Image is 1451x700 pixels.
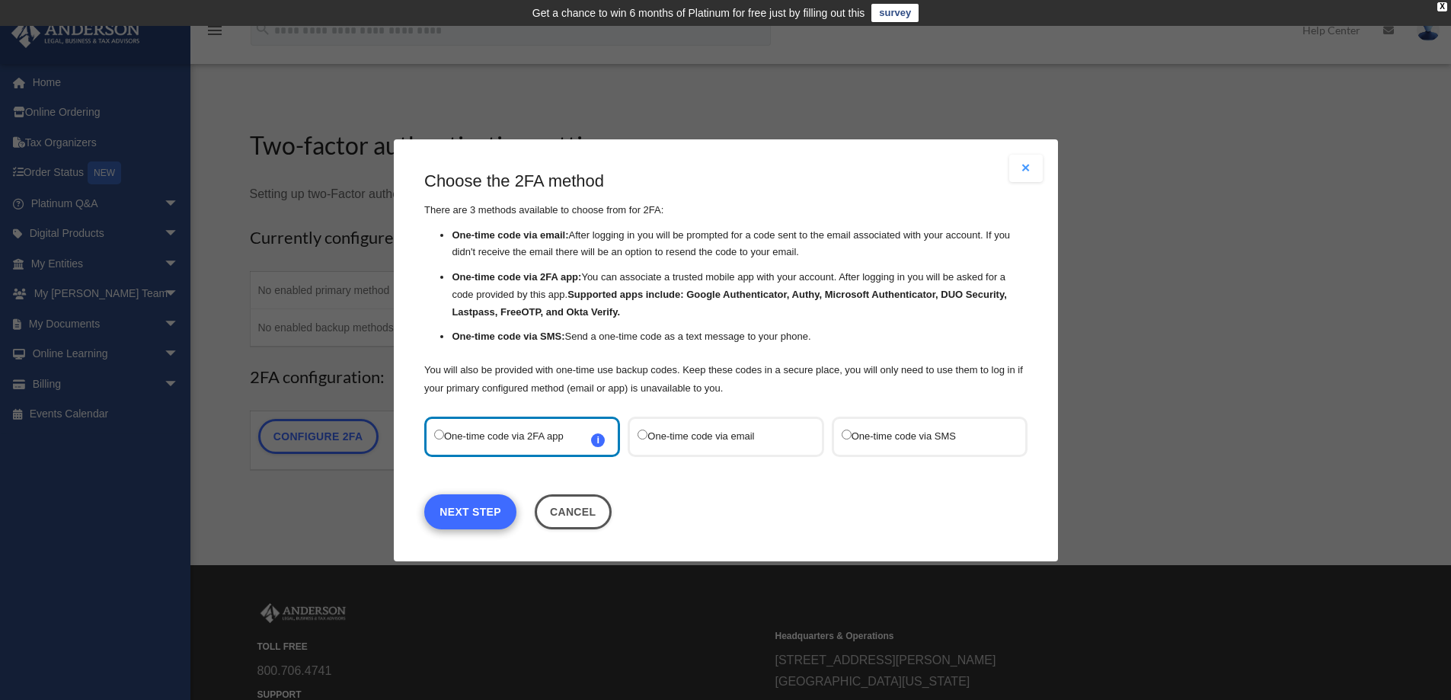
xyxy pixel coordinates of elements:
li: After logging in you will be prompted for a code sent to the email associated with your account. ... [452,226,1028,261]
input: One-time code via 2FA appi [434,429,444,439]
strong: Supported apps include: Google Authenticator, Authy, Microsoft Authenticator, DUO Security, Lastp... [452,289,1006,318]
button: Close this dialog window [534,494,611,529]
span: i [591,433,605,446]
li: You can associate a trusted mobile app with your account. After logging in you will be asked for ... [452,269,1028,321]
button: Close modal [1009,155,1043,182]
strong: One-time code via SMS: [452,331,564,342]
label: One-time code via email [638,426,798,446]
p: You will also be provided with one-time use backup codes. Keep these codes in a secure place, you... [424,360,1028,397]
strong: One-time code via email: [452,229,568,240]
a: survey [871,4,919,22]
li: Send a one-time code as a text message to your phone. [452,328,1028,346]
label: One-time code via 2FA app [434,426,595,446]
label: One-time code via SMS [841,426,1002,446]
input: One-time code via email [638,429,647,439]
div: There are 3 methods available to choose from for 2FA: [424,170,1028,398]
input: One-time code via SMS [841,429,851,439]
h3: Choose the 2FA method [424,170,1028,193]
div: Get a chance to win 6 months of Platinum for free just by filling out this [532,4,865,22]
strong: One-time code via 2FA app: [452,271,581,283]
a: Next Step [424,494,516,529]
div: close [1437,2,1447,11]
